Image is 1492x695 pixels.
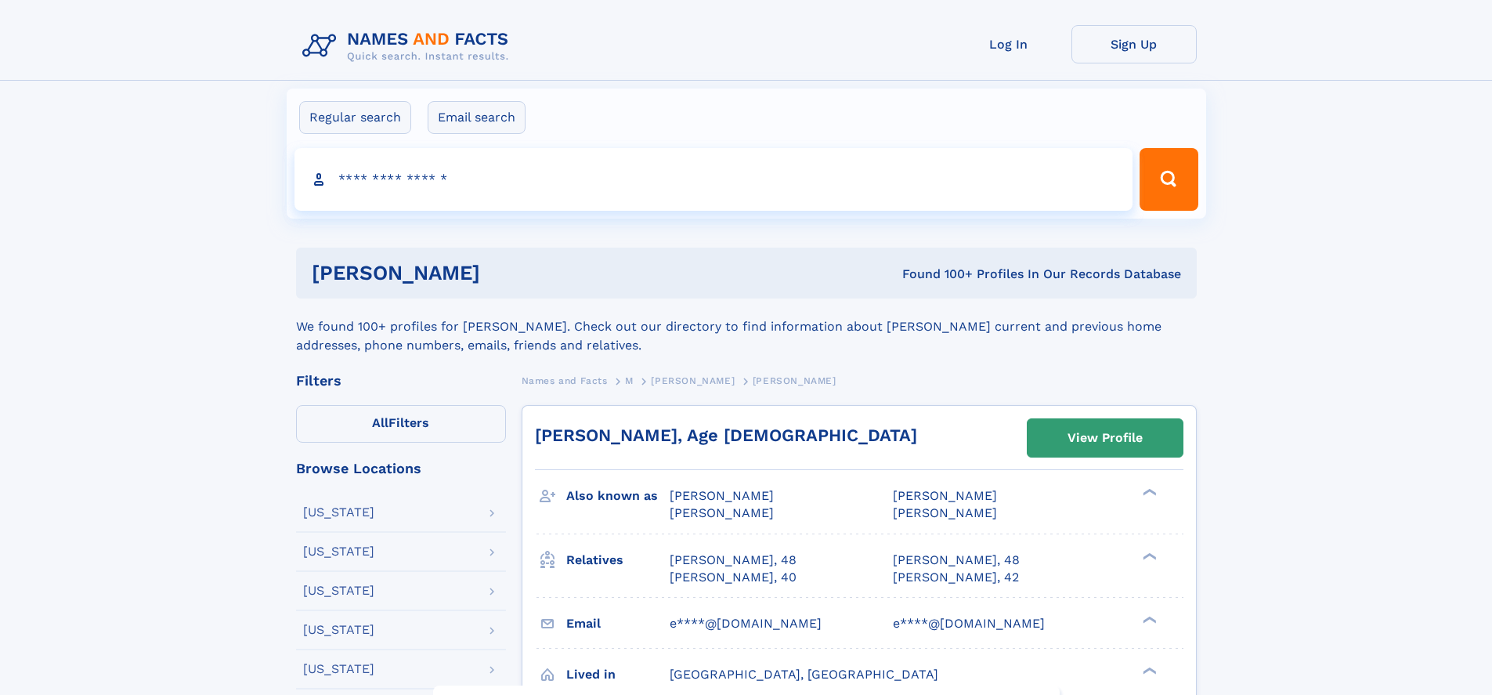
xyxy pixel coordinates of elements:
[312,263,692,283] h1: [PERSON_NAME]
[296,462,506,476] div: Browse Locations
[1139,665,1158,675] div: ❯
[1139,487,1158,498] div: ❯
[535,425,917,445] a: [PERSON_NAME], Age [DEMOGRAPHIC_DATA]
[651,371,735,390] a: [PERSON_NAME]
[566,547,670,574] h3: Relatives
[753,375,836,386] span: [PERSON_NAME]
[670,667,938,682] span: [GEOGRAPHIC_DATA], [GEOGRAPHIC_DATA]
[1028,419,1183,457] a: View Profile
[303,624,374,636] div: [US_STATE]
[625,375,634,386] span: M
[1139,614,1158,624] div: ❯
[428,101,526,134] label: Email search
[522,371,608,390] a: Names and Facts
[566,661,670,688] h3: Lived in
[294,148,1133,211] input: search input
[1068,420,1143,456] div: View Profile
[670,569,797,586] a: [PERSON_NAME], 40
[296,374,506,388] div: Filters
[651,375,735,386] span: [PERSON_NAME]
[670,505,774,520] span: [PERSON_NAME]
[566,610,670,637] h3: Email
[893,552,1020,569] a: [PERSON_NAME], 48
[1140,148,1198,211] button: Search Button
[1071,25,1197,63] a: Sign Up
[296,25,522,67] img: Logo Names and Facts
[303,545,374,558] div: [US_STATE]
[670,488,774,503] span: [PERSON_NAME]
[691,266,1181,283] div: Found 100+ Profiles In Our Records Database
[296,299,1197,355] div: We found 100+ profiles for [PERSON_NAME]. Check out our directory to find information about [PERS...
[893,505,997,520] span: [PERSON_NAME]
[566,483,670,509] h3: Also known as
[893,488,997,503] span: [PERSON_NAME]
[299,101,411,134] label: Regular search
[303,585,374,597] div: [US_STATE]
[893,569,1019,586] a: [PERSON_NAME], 42
[670,552,797,569] a: [PERSON_NAME], 48
[372,415,388,430] span: All
[303,663,374,675] div: [US_STATE]
[296,405,506,443] label: Filters
[625,371,634,390] a: M
[1139,551,1158,561] div: ❯
[946,25,1071,63] a: Log In
[303,506,374,519] div: [US_STATE]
